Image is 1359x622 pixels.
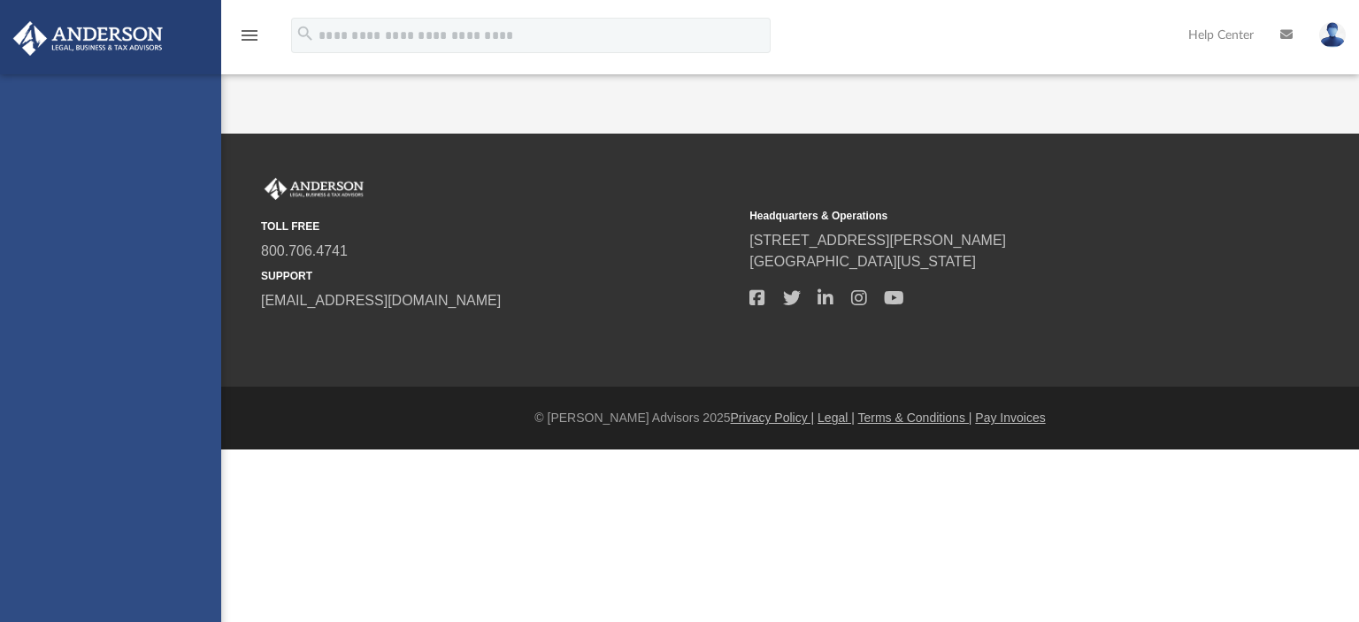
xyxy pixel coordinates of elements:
a: Legal | [818,411,855,425]
a: [EMAIL_ADDRESS][DOMAIN_NAME] [261,293,501,308]
a: [GEOGRAPHIC_DATA][US_STATE] [749,254,976,269]
small: SUPPORT [261,268,737,284]
small: Headquarters & Operations [749,208,1225,224]
i: menu [239,25,260,46]
a: menu [239,34,260,46]
a: Terms & Conditions | [858,411,972,425]
small: TOLL FREE [261,219,737,234]
img: Anderson Advisors Platinum Portal [8,21,168,56]
a: 800.706.4741 [261,243,348,258]
img: User Pic [1319,22,1346,48]
a: Privacy Policy | [731,411,815,425]
img: Anderson Advisors Platinum Portal [261,178,367,201]
div: © [PERSON_NAME] Advisors 2025 [221,409,1359,427]
a: [STREET_ADDRESS][PERSON_NAME] [749,233,1006,248]
i: search [296,24,315,43]
a: Pay Invoices [975,411,1045,425]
